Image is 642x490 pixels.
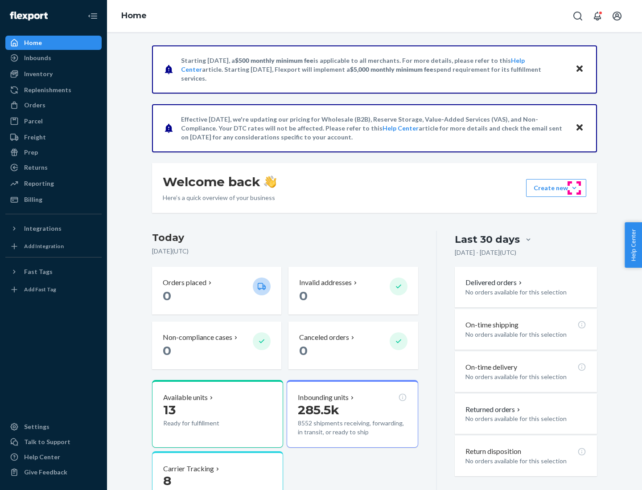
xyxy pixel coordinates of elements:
[5,67,102,81] a: Inventory
[5,145,102,159] a: Prep
[24,101,45,110] div: Orders
[163,343,171,358] span: 0
[5,98,102,112] a: Orders
[84,7,102,25] button: Close Navigation
[465,278,524,288] button: Delivered orders
[465,288,586,297] p: No orders available for this selection
[455,248,516,257] p: [DATE] - [DATE] ( UTC )
[5,36,102,50] a: Home
[625,222,642,268] button: Help Center
[288,267,418,314] button: Invalid addresses 0
[264,176,276,188] img: hand-wave emoji
[465,320,519,330] p: On-time shipping
[24,286,56,293] div: Add Fast Tag
[24,224,62,233] div: Integrations
[465,330,586,339] p: No orders available for this selection
[24,453,60,461] div: Help Center
[163,402,176,417] span: 13
[163,473,171,488] span: 8
[574,63,585,76] button: Close
[163,392,208,403] p: Available units
[5,176,102,191] a: Reporting
[465,414,586,423] p: No orders available for this selection
[114,3,154,29] ol: breadcrumbs
[608,7,626,25] button: Open account menu
[24,437,70,446] div: Talk to Support
[299,332,349,343] p: Canceled orders
[298,419,407,437] p: 8552 shipments receiving, forwarding, in transit, or ready to ship
[163,193,276,202] p: Here’s a quick overview of your business
[5,192,102,207] a: Billing
[24,38,42,47] div: Home
[152,267,281,314] button: Orders placed 0
[181,56,567,83] p: Starting [DATE], a is applicable to all merchants. For more details, please refer to this article...
[163,332,232,343] p: Non-compliance cases
[163,278,206,288] p: Orders placed
[24,86,71,94] div: Replenishments
[465,446,521,457] p: Return disposition
[181,115,567,142] p: Effective [DATE], we're updating our pricing for Wholesale (B2B), Reserve Storage, Value-Added Se...
[152,231,418,245] h3: Today
[163,288,171,303] span: 0
[5,239,102,253] a: Add Integration
[24,468,67,477] div: Give Feedback
[455,233,520,246] div: Last 30 days
[465,362,517,372] p: On-time delivery
[574,122,585,135] button: Close
[152,380,283,448] button: Available units13Ready for fulfillment
[152,247,418,256] p: [DATE] ( UTC )
[24,422,49,431] div: Settings
[5,450,102,464] a: Help Center
[121,11,147,20] a: Home
[163,464,214,474] p: Carrier Tracking
[299,288,308,303] span: 0
[465,404,522,415] button: Returned orders
[24,179,54,188] div: Reporting
[299,343,308,358] span: 0
[235,57,313,64] span: $500 monthly minimum fee
[383,124,419,132] a: Help Center
[5,130,102,144] a: Freight
[298,392,349,403] p: Inbounding units
[10,12,48,20] img: Flexport logo
[5,282,102,297] a: Add Fast Tag
[5,420,102,434] a: Settings
[152,322,281,369] button: Non-compliance cases 0
[24,69,53,78] div: Inventory
[24,195,42,204] div: Billing
[5,51,102,65] a: Inbounds
[5,83,102,97] a: Replenishments
[350,65,433,73] span: $5,000 monthly minimum fee
[24,133,46,142] div: Freight
[569,7,587,25] button: Open Search Box
[24,242,64,250] div: Add Integration
[163,419,246,428] p: Ready for fulfillment
[465,457,586,465] p: No orders available for this selection
[5,160,102,175] a: Returns
[588,7,606,25] button: Open notifications
[299,278,352,288] p: Invalid addresses
[5,114,102,128] a: Parcel
[5,265,102,279] button: Fast Tags
[288,322,418,369] button: Canceled orders 0
[298,402,339,417] span: 285.5k
[163,174,276,190] h1: Welcome back
[24,148,38,157] div: Prep
[24,267,53,276] div: Fast Tags
[24,117,43,126] div: Parcel
[5,221,102,236] button: Integrations
[5,435,102,449] a: Talk to Support
[287,380,418,448] button: Inbounding units285.5k8552 shipments receiving, forwarding, in transit, or ready to ship
[24,163,48,172] div: Returns
[465,372,586,381] p: No orders available for this selection
[526,179,586,197] button: Create new
[5,465,102,479] button: Give Feedback
[24,53,51,62] div: Inbounds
